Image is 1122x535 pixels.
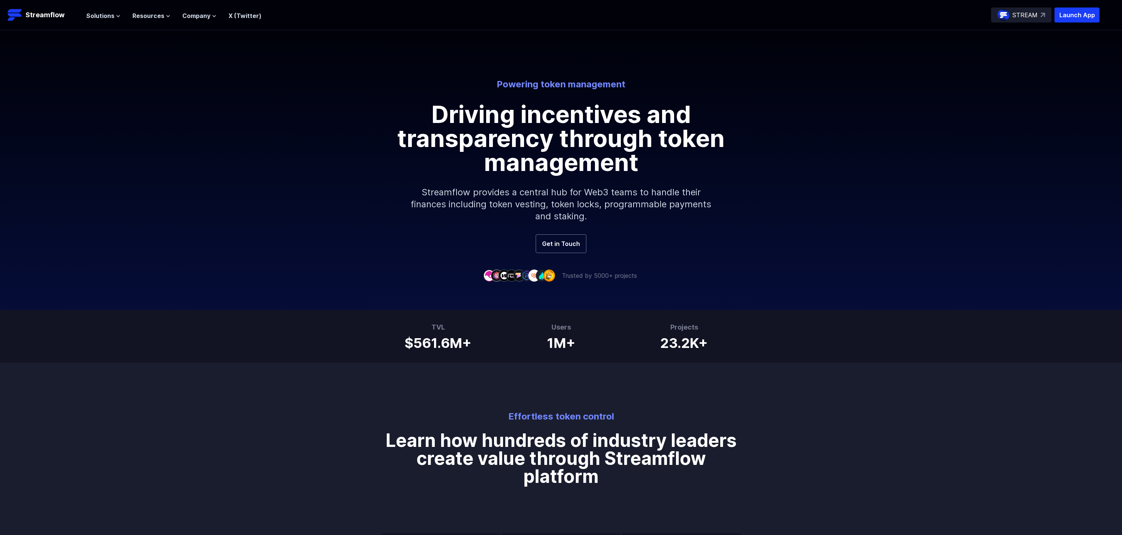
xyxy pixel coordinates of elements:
[228,12,261,19] a: X (Twitter)
[660,333,708,351] h1: 23.2K+
[506,270,518,281] img: company-4
[26,10,65,20] p: Streamflow
[132,11,170,20] button: Resources
[547,333,575,351] h1: 1M+
[547,322,575,333] h3: Users
[380,411,743,423] p: Effortless token control
[405,322,472,333] h3: TVL
[353,78,769,90] p: Powering token management
[498,270,510,281] img: company-3
[991,7,1051,22] a: STREAM
[483,270,495,281] img: company-1
[513,270,525,281] img: company-5
[536,234,586,253] a: Get in Touch
[1012,10,1038,19] p: STREAM
[392,102,730,174] h1: Driving incentives and transparency through token management
[1054,7,1099,22] button: Launch App
[86,11,114,20] span: Solutions
[528,270,540,281] img: company-7
[543,270,555,281] img: company-9
[182,11,210,20] span: Company
[405,333,472,351] h1: $561.6M+
[660,322,708,333] h3: Projects
[182,11,216,20] button: Company
[132,11,164,20] span: Resources
[536,270,548,281] img: company-8
[491,270,503,281] img: company-2
[380,423,743,486] h1: Learn how hundreds of industry leaders create value through Streamflow platform
[8,7,23,22] img: Streamflow Logo
[400,174,722,234] p: Streamflow provides a central hub for Web3 teams to handle their finances including token vesting...
[1041,13,1045,17] img: top-right-arrow.svg
[997,9,1009,21] img: streamflow-logo-circle.png
[521,270,533,281] img: company-6
[8,7,79,22] a: Streamflow
[562,271,637,280] p: Trusted by 5000+ projects
[86,11,120,20] button: Solutions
